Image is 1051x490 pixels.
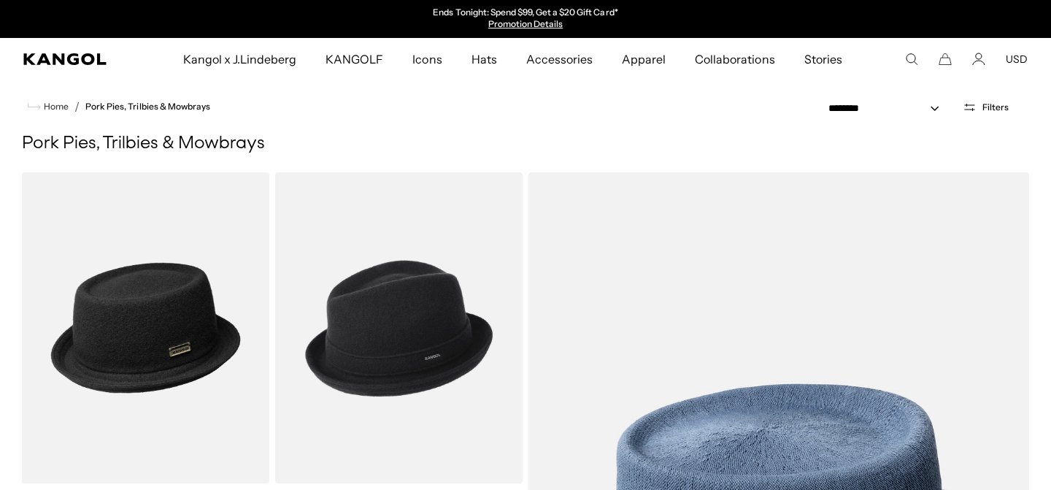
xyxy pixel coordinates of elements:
a: Promotion Details [488,18,563,29]
span: Kangol x J.Lindeberg [183,38,297,80]
button: Cart [939,53,952,66]
summary: Search here [905,53,918,66]
a: Collaborations [680,38,789,80]
slideshow-component: Announcement bar [375,7,676,31]
a: Stories [790,38,857,80]
a: Kangol x J.Lindeberg [169,38,312,80]
a: Apparel [607,38,680,80]
img: Wool Player [275,172,523,483]
a: Pork Pies, Trilbies & Mowbrays [85,102,210,112]
a: Account [972,53,985,66]
a: Kangol [23,53,120,65]
div: Announcement [375,7,676,31]
a: Hats [457,38,512,80]
span: Stories [804,38,842,80]
img: Wool Mowbray [22,172,269,483]
span: KANGOLF [326,38,383,80]
button: Open filters [954,101,1017,114]
span: Home [41,102,69,112]
button: USD [1006,53,1028,66]
a: KANGOLF [311,38,398,80]
span: Collaborations [695,38,774,80]
div: 1 of 2 [375,7,676,31]
span: Icons [412,38,442,80]
h1: Pork Pies, Trilbies & Mowbrays [22,133,1029,155]
select: Sort by: Featured [823,101,954,116]
a: Icons [398,38,456,80]
span: Accessories [526,38,593,80]
span: Filters [982,102,1009,112]
a: Home [28,100,69,113]
a: Accessories [512,38,607,80]
span: Apparel [622,38,666,80]
li: / [69,98,80,115]
span: Hats [471,38,497,80]
p: Ends Tonight: Spend $99, Get a $20 Gift Card* [433,7,617,19]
